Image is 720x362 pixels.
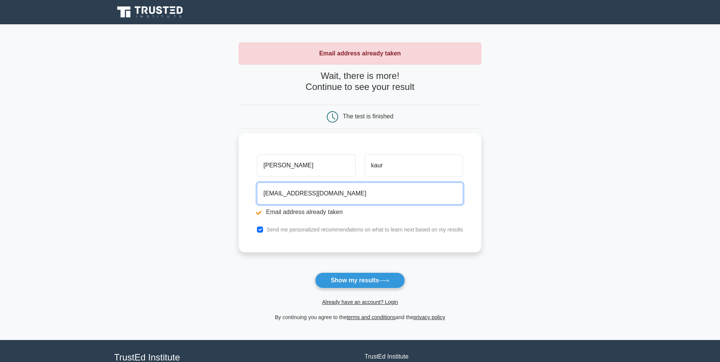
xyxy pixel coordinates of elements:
[343,113,393,120] div: The test is finished
[315,272,405,288] button: Show my results
[234,313,486,322] div: By continuing you agree to the and the
[257,208,463,217] li: Email address already taken
[319,50,401,57] strong: Email address already taken
[239,71,481,93] h4: Wait, there is more! Continue to see your result
[257,154,355,176] input: First name
[413,314,445,320] a: privacy policy
[257,183,463,205] input: Email
[365,154,463,176] input: Last name
[347,314,395,320] a: terms and conditions
[322,299,398,305] a: Already have an account? Login
[266,227,463,233] label: Send me personalized recommendations on what to learn next based on my results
